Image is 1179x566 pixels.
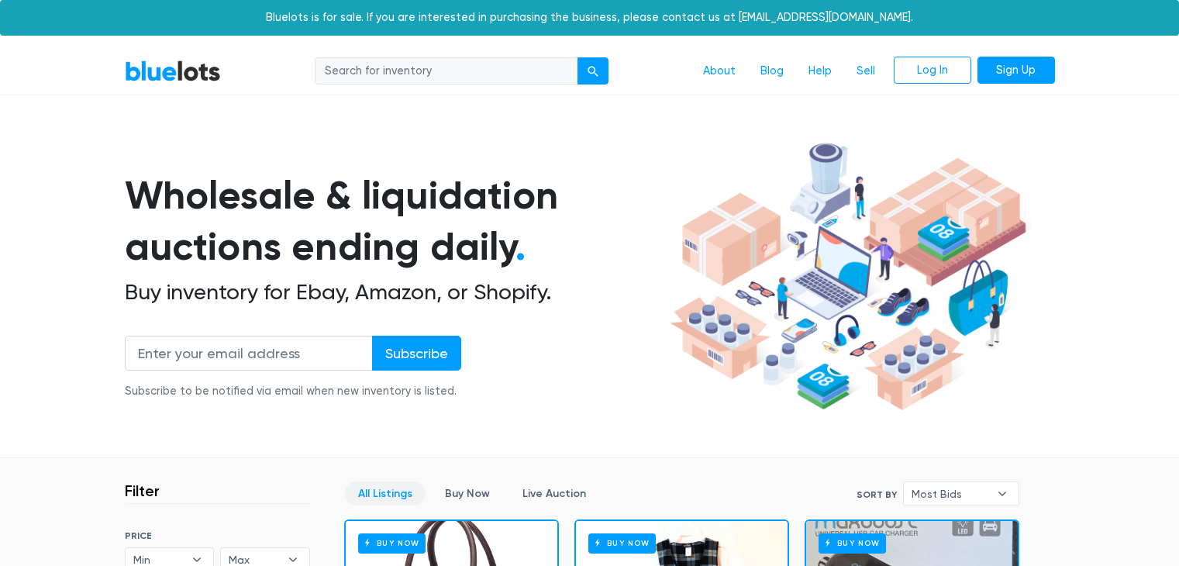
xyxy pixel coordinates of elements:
[912,482,989,506] span: Most Bids
[748,57,796,86] a: Blog
[691,57,748,86] a: About
[125,481,160,500] h3: Filter
[977,57,1055,85] a: Sign Up
[515,223,526,270] span: .
[372,336,461,371] input: Subscribe
[125,60,221,82] a: BlueLots
[345,481,426,506] a: All Listings
[986,482,1019,506] b: ▾
[857,488,897,502] label: Sort By
[125,383,461,400] div: Subscribe to be notified via email when new inventory is listed.
[358,533,426,553] h6: Buy Now
[894,57,971,85] a: Log In
[844,57,888,86] a: Sell
[315,57,578,85] input: Search for inventory
[432,481,503,506] a: Buy Now
[819,533,886,553] h6: Buy Now
[509,481,599,506] a: Live Auction
[664,136,1032,418] img: hero-ee84e7d0318cb26816c560f6b4441b76977f77a177738b4e94f68c95b2b83dbb.png
[125,336,373,371] input: Enter your email address
[125,170,664,273] h1: Wholesale & liquidation auctions ending daily
[125,530,310,541] h6: PRICE
[588,533,656,553] h6: Buy Now
[125,279,664,305] h2: Buy inventory for Ebay, Amazon, or Shopify.
[796,57,844,86] a: Help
